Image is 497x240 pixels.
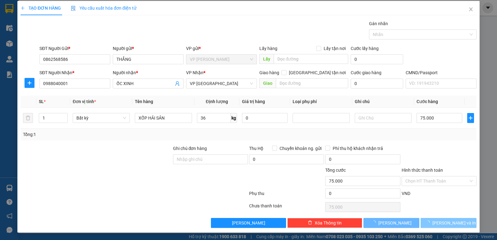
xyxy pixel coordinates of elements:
span: VP Bắc Sơn [190,79,253,88]
input: Cước lấy hàng [351,54,403,64]
span: Lấy [259,54,274,64]
span: Thu Hộ [249,146,263,151]
span: VP Nhận [186,70,203,75]
span: plus [25,80,34,85]
span: kg [231,113,237,123]
input: Cước giao hàng [351,79,403,88]
span: Lấy hàng [259,46,277,51]
span: Cước hàng [417,99,438,104]
span: VP Nguyễn Văn Cừ [190,55,253,64]
div: Người nhận [113,69,184,76]
span: delete [308,220,312,225]
span: Chuyển khoản ng. gửi [277,145,324,152]
span: Bất kỳ [76,113,126,123]
span: Tổng cước [325,168,346,173]
span: Lấy tận nơi [321,45,348,52]
span: [PERSON_NAME] và In [432,220,476,226]
span: Định lượng [206,99,228,104]
img: icon [71,6,76,11]
div: CMND/Passport [406,69,476,76]
button: [PERSON_NAME] và In [421,218,476,228]
th: Ghi chú [352,96,414,108]
div: Tổng: 1 [23,131,192,138]
span: user-add [175,81,180,86]
span: [PERSON_NAME] [232,220,265,226]
div: VP gửi [186,45,257,52]
span: loading [426,220,432,225]
label: Hình thức thanh toán [402,168,443,173]
label: Cước lấy hàng [351,46,379,51]
label: Gán nhãn [369,21,388,26]
button: plus [467,113,474,123]
span: Tên hàng [135,99,153,104]
button: deleteXóa Thông tin [287,218,362,228]
button: plus [25,78,34,88]
span: Giá trị hàng [242,99,265,104]
span: Yêu cầu xuất hóa đơn điện tử [71,6,136,11]
div: SĐT Người Gửi [39,45,110,52]
span: Phí thu hộ khách nhận trả [330,145,385,152]
input: Dọc đường [276,78,349,88]
button: Close [462,1,480,18]
span: VND [402,191,410,196]
label: Cước giao hàng [351,70,381,75]
button: [PERSON_NAME] [211,218,286,228]
input: Dọc đường [274,54,349,64]
span: [GEOGRAPHIC_DATA] tận nơi [286,69,348,76]
div: Phụ thu [248,190,325,201]
input: Ghi Chú [355,113,412,123]
span: Giao [259,78,276,88]
div: Chưa thanh toán [248,202,325,213]
span: plus [467,115,474,120]
span: SL [39,99,44,104]
span: close [468,7,473,12]
span: loading [372,220,378,225]
button: [PERSON_NAME] [363,218,419,228]
span: Đơn vị tính [73,99,96,104]
button: delete [23,113,33,123]
span: TẠO ĐƠN HÀNG [21,6,61,11]
span: Giao hàng [259,70,279,75]
input: Ghi chú đơn hàng [173,154,248,164]
span: Xóa Thông tin [315,220,342,226]
div: Người gửi [113,45,184,52]
span: [PERSON_NAME] [378,220,412,226]
input: VD: Bàn, Ghế [135,113,192,123]
input: 0 [242,113,288,123]
span: plus [21,6,25,10]
label: Ghi chú đơn hàng [173,146,207,151]
div: SĐT Người Nhận [39,69,110,76]
th: Loại phụ phí [290,96,352,108]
